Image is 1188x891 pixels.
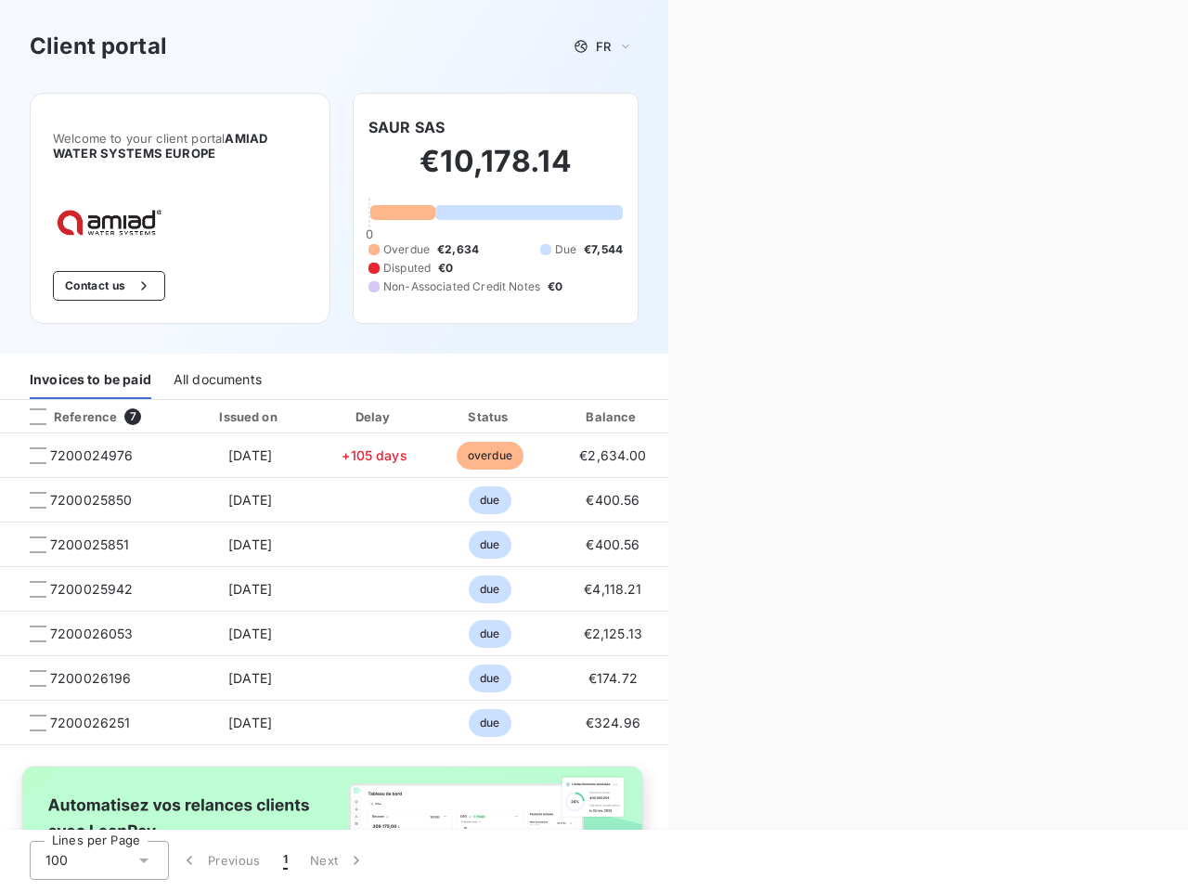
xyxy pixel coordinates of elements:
[15,408,117,425] div: Reference
[469,709,510,737] span: due
[228,715,272,730] span: [DATE]
[584,581,641,597] span: €4,118.21
[552,407,673,426] div: Balance
[368,116,445,138] h6: SAUR SAS
[53,131,267,161] span: AMIAD WATER SYSTEMS EUROPE
[53,271,165,301] button: Contact us
[299,841,377,880] button: Next
[283,851,288,870] span: 1
[584,626,642,641] span: €2,125.13
[30,360,151,399] div: Invoices to be paid
[434,407,545,426] div: Status
[50,669,132,688] span: 7200026196
[322,407,428,426] div: Delay
[45,851,68,870] span: 100
[50,580,134,599] span: 7200025942
[469,665,510,692] span: due
[469,486,510,514] span: due
[383,241,430,258] span: Overdue
[228,581,272,597] span: [DATE]
[548,278,562,295] span: €0
[555,241,576,258] span: Due
[228,670,272,686] span: [DATE]
[53,205,172,241] img: Company logo
[30,30,167,63] h3: Client portal
[584,241,623,258] span: €7,544
[586,715,640,730] span: €324.96
[586,536,639,552] span: €400.56
[366,226,373,241] span: 0
[272,841,299,880] button: 1
[50,536,130,554] span: 7200025851
[383,260,431,277] span: Disputed
[50,446,134,465] span: 7200024976
[596,39,611,54] span: FR
[228,626,272,641] span: [DATE]
[438,260,453,277] span: €0
[469,531,510,559] span: due
[228,447,272,463] span: [DATE]
[169,841,272,880] button: Previous
[469,620,510,648] span: due
[469,575,510,603] span: due
[457,442,523,470] span: overdue
[174,360,262,399] div: All documents
[588,670,638,686] span: €174.72
[186,407,314,426] div: Issued on
[53,131,307,161] span: Welcome to your client portal
[228,492,272,508] span: [DATE]
[50,491,133,510] span: 7200025850
[50,625,134,643] span: 7200026053
[50,714,131,732] span: 7200026251
[228,536,272,552] span: [DATE]
[579,447,646,463] span: €2,634.00
[124,408,141,425] span: 7
[437,241,479,258] span: €2,634
[383,278,540,295] span: Non-Associated Credit Notes
[368,143,623,199] h2: €10,178.14
[342,447,407,463] span: +105 days
[586,492,639,508] span: €400.56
